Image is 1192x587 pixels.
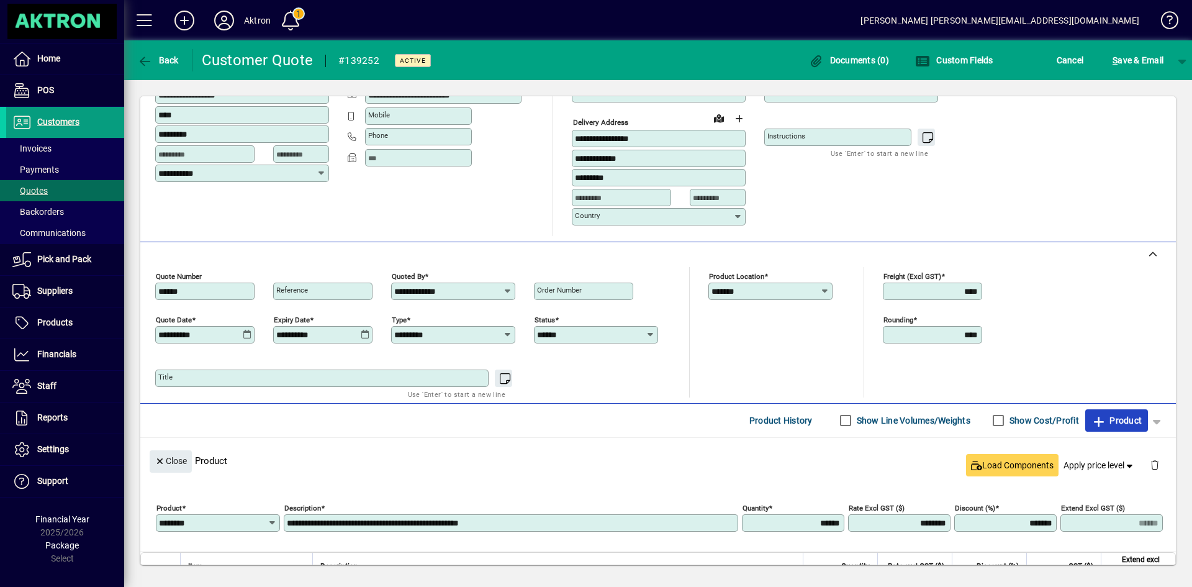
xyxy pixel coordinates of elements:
[35,514,89,524] span: Financial Year
[204,9,244,32] button: Profile
[1140,459,1170,470] app-page-header-button: Delete
[888,560,944,573] span: Rate excl GST ($)
[124,49,192,71] app-page-header-button: Back
[966,454,1059,476] button: Load Components
[808,55,889,65] span: Documents (0)
[709,108,729,128] a: View on map
[1059,454,1140,476] button: Apply price level
[158,373,173,381] mat-label: Title
[6,43,124,75] a: Home
[767,132,805,140] mat-label: Instructions
[1113,50,1163,70] span: ave & Email
[575,211,600,220] mat-label: Country
[1063,459,1136,472] span: Apply price level
[1057,50,1084,70] span: Cancel
[37,476,68,486] span: Support
[6,466,124,497] a: Support
[1091,411,1142,430] span: Product
[12,228,86,238] span: Communications
[6,222,124,243] a: Communications
[883,315,913,324] mat-label: Rounding
[6,339,124,370] a: Financials
[6,403,124,434] a: Reports
[955,503,995,512] mat-label: Discount (%)
[537,286,582,294] mat-label: Order number
[6,276,124,307] a: Suppliers
[1085,409,1148,432] button: Product
[147,455,195,466] app-page-header-button: Close
[805,49,892,71] button: Documents (0)
[6,159,124,180] a: Payments
[841,560,870,573] span: Quantity
[392,271,425,280] mat-label: Quoted by
[140,438,1176,483] div: Product
[854,414,970,427] label: Show Line Volumes/Weights
[6,244,124,275] a: Pick and Pack
[368,111,390,119] mat-label: Mobile
[274,315,310,324] mat-label: Expiry date
[749,411,813,430] span: Product History
[535,315,555,324] mat-label: Status
[368,131,388,140] mat-label: Phone
[12,143,52,153] span: Invoices
[744,409,818,432] button: Product History
[6,371,124,402] a: Staff
[276,286,308,294] mat-label: Reference
[709,271,764,280] mat-label: Product location
[137,55,179,65] span: Back
[37,254,91,264] span: Pick and Pack
[849,503,905,512] mat-label: Rate excl GST ($)
[831,146,928,160] mat-hint: Use 'Enter' to start a new line
[971,459,1054,472] span: Load Components
[912,49,996,71] button: Custom Fields
[165,9,204,32] button: Add
[320,560,358,573] span: Description
[37,444,69,454] span: Settings
[37,349,76,359] span: Financials
[408,387,505,401] mat-hint: Use 'Enter' to start a new line
[156,271,202,280] mat-label: Quote number
[202,50,314,70] div: Customer Quote
[156,503,182,512] mat-label: Product
[1140,450,1170,480] button: Delete
[37,317,73,327] span: Products
[12,186,48,196] span: Quotes
[37,286,73,296] span: Suppliers
[860,11,1139,30] div: [PERSON_NAME] [PERSON_NAME][EMAIL_ADDRESS][DOMAIN_NAME]
[6,138,124,159] a: Invoices
[12,207,64,217] span: Backorders
[37,53,60,63] span: Home
[392,315,407,324] mat-label: Type
[150,450,192,473] button: Close
[155,451,187,471] span: Close
[977,560,1019,573] span: Discount (%)
[6,201,124,222] a: Backorders
[6,307,124,339] a: Products
[37,412,68,422] span: Reports
[6,434,124,465] a: Settings
[156,315,192,324] mat-label: Quote date
[188,560,203,573] span: Item
[284,503,321,512] mat-label: Description
[1054,49,1087,71] button: Cancel
[37,117,79,127] span: Customers
[1106,49,1170,71] button: Save & Email
[1109,553,1160,580] span: Extend excl GST ($)
[12,165,59,175] span: Payments
[915,55,993,65] span: Custom Fields
[338,51,379,71] div: #139252
[37,85,54,95] span: POS
[1061,503,1125,512] mat-label: Extend excl GST ($)
[1068,560,1093,573] span: GST ($)
[6,75,124,106] a: POS
[37,381,56,391] span: Staff
[45,540,79,550] span: Package
[1007,414,1079,427] label: Show Cost/Profit
[400,57,426,65] span: Active
[743,503,769,512] mat-label: Quantity
[883,271,941,280] mat-label: Freight (excl GST)
[1152,2,1176,43] a: Knowledge Base
[729,109,749,129] button: Choose address
[134,49,182,71] button: Back
[244,11,271,30] div: Aktron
